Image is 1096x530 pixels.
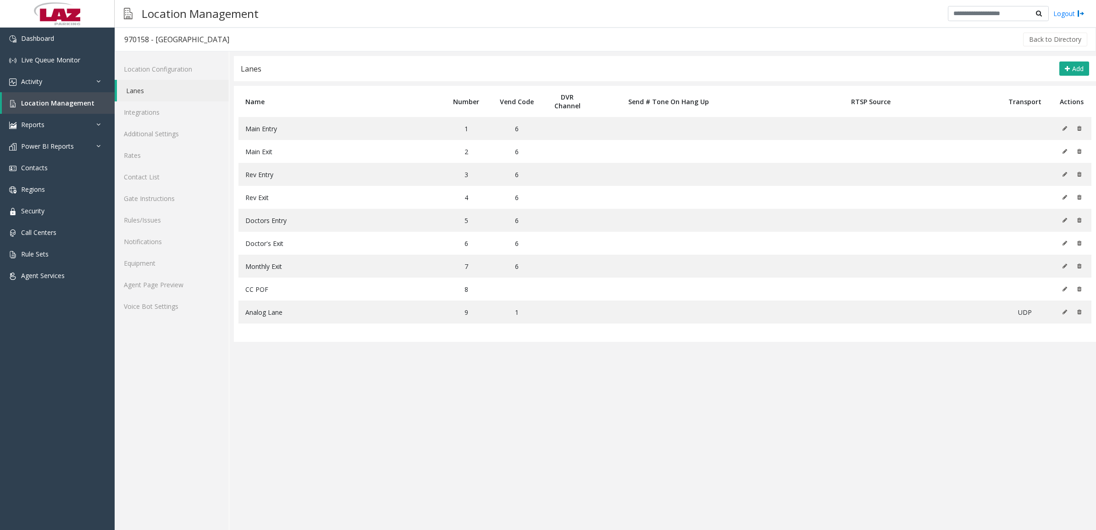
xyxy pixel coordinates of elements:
img: 'icon' [9,143,17,151]
a: Contact List [115,166,229,188]
a: Rates [115,145,229,166]
td: 1 [492,301,542,324]
h3: Location Management [137,2,263,25]
span: Agent Services [21,271,65,280]
button: Back to Directory [1023,33,1087,46]
img: 'icon' [9,57,17,64]
span: Power BI Reports [21,142,74,151]
span: Doctors Entry [245,216,287,225]
a: Notifications [115,231,229,252]
td: 2 [441,140,491,163]
td: 6 [492,232,542,255]
td: 3 [441,163,491,186]
td: 6 [492,186,542,209]
span: Rev Entry [245,170,273,179]
th: Vend Code [492,86,542,117]
td: 4 [441,186,491,209]
a: Equipment [115,252,229,274]
a: Rules/Issues [115,209,229,231]
img: 'icon' [9,78,17,86]
th: RTSP Source [744,86,997,117]
span: Main Entry [245,124,277,133]
span: Regions [21,185,45,194]
td: 6 [492,140,542,163]
img: logout [1077,9,1085,18]
a: Gate Instructions [115,188,229,209]
th: Transport [997,86,1052,117]
span: Rev Exit [245,193,269,202]
th: DVR Channel [542,86,592,117]
img: 'icon' [9,100,17,107]
td: 5 [441,209,491,232]
a: Logout [1053,9,1085,18]
td: 6 [441,232,491,255]
td: 6 [492,209,542,232]
td: UDP [997,301,1052,324]
span: CC POF [245,285,268,294]
span: Contacts [21,163,48,172]
img: 'icon' [9,273,17,280]
td: 7 [441,255,491,278]
span: Analog Lane [245,308,282,317]
a: Lanes [117,80,229,101]
th: Actions [1052,86,1092,117]
a: Voice Bot Settings [115,296,229,317]
img: 'icon' [9,35,17,43]
th: Name [238,86,441,117]
img: 'icon' [9,251,17,258]
a: Location Configuration [115,58,229,80]
img: 'icon' [9,208,17,215]
span: Monthly Exit [245,262,282,271]
a: Additional Settings [115,123,229,145]
span: Call Centers [21,228,56,237]
a: Integrations [115,101,229,123]
span: Reports [21,120,44,129]
img: pageIcon [124,2,133,25]
span: Add [1072,64,1084,73]
th: Send # Tone On Hang Up [592,86,744,117]
td: 8 [441,278,491,301]
img: 'icon' [9,122,17,129]
div: Lanes [241,63,261,75]
span: Main Exit [245,147,272,156]
img: 'icon' [9,186,17,194]
span: Live Queue Monitor [21,56,80,64]
img: 'icon' [9,229,17,237]
span: Activity [21,77,42,86]
td: 9 [441,301,491,324]
span: Dashboard [21,34,54,43]
span: Location Management [21,99,94,107]
span: Doctor's Exit [245,239,283,248]
td: 6 [492,255,542,278]
td: 6 [492,163,542,186]
td: 1 [441,117,491,140]
span: Rule Sets [21,250,49,258]
span: Security [21,206,44,215]
th: Number [441,86,491,117]
td: 6 [492,117,542,140]
button: Add [1059,61,1089,76]
a: Location Management [2,92,115,114]
img: 'icon' [9,165,17,172]
a: Agent Page Preview [115,274,229,296]
div: 970158 - [GEOGRAPHIC_DATA] [124,33,229,45]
